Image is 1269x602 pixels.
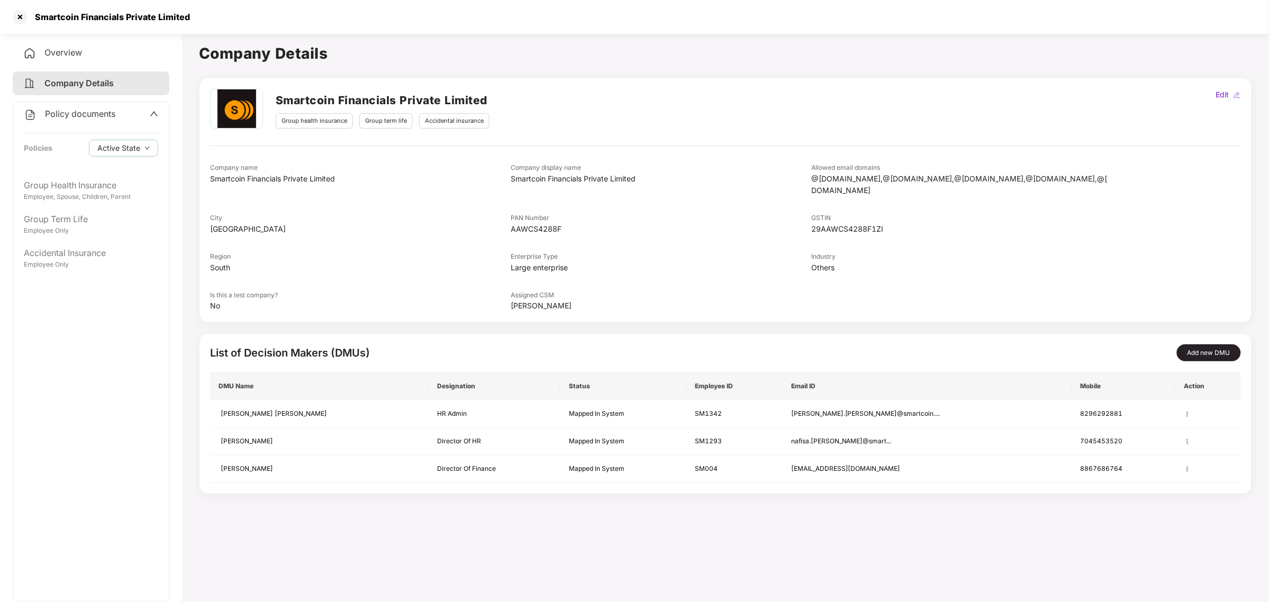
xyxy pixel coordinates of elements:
div: Assigned CSM [511,290,811,300]
th: Action [1175,372,1241,400]
div: [GEOGRAPHIC_DATA] [210,223,511,235]
img: editIcon [1234,92,1241,99]
div: AAWCS4288F [511,223,811,235]
span: Director Of HR [437,437,481,445]
div: Employee Only [24,260,158,270]
div: Mapped In System [569,436,678,446]
div: nafisa.[PERSON_NAME]@smart... [791,436,1064,446]
div: Accidental insurance [419,113,490,129]
th: Employee ID [687,372,783,400]
img: image%20(1).png [212,89,261,128]
div: [EMAIL_ADDRESS][DOMAIN_NAME] [791,464,1064,474]
div: Company name [210,163,511,173]
div: Group Term Life [24,213,158,226]
div: PAN Number [511,213,811,223]
td: [PERSON_NAME] [210,455,429,483]
div: 7045453520 [1081,436,1167,446]
div: City [210,213,511,223]
div: Company display name [511,163,811,173]
img: manage [1184,438,1191,445]
img: svg+xml;base64,PHN2ZyB4bWxucz0iaHR0cDovL3d3dy53My5vcmcvMjAwMC9zdmciIHdpZHRoPSIyNCIgaGVpZ2h0PSIyNC... [23,47,36,60]
div: No [210,300,511,312]
div: Group health insurance [276,113,353,129]
div: GSTIN [811,213,1112,223]
div: 8296292881 [1081,409,1167,419]
div: Region [210,252,511,262]
th: DMU Name [210,372,429,400]
div: Employee Only [24,226,158,236]
div: Accidental Insurance [24,247,158,260]
td: [PERSON_NAME] [210,428,429,455]
th: Status [560,372,687,400]
div: South [210,262,511,273]
div: Industry [811,252,1112,262]
div: Mapped In System [569,464,678,474]
td: [PERSON_NAME] [PERSON_NAME] [210,400,429,428]
button: Add new DMU [1177,344,1241,361]
span: Company Details [44,78,114,88]
h2: Smartcoin Financials Private Limited [276,92,487,109]
div: Group term life [359,113,413,129]
div: Allowed email domains [811,163,1112,173]
span: down [144,145,150,151]
div: Large enterprise [511,262,811,273]
div: [PERSON_NAME] [511,300,811,312]
div: Mapped In System [569,409,678,419]
div: Enterprise Type [511,252,811,262]
span: up [150,110,158,118]
div: 8867686764 [1081,464,1167,474]
div: Is this a test company? [210,290,511,300]
div: Smartcoin Financials Private Limited [511,173,811,185]
button: Active Statedown [89,140,158,157]
div: 29AAWCS4288F1ZI [811,223,1112,235]
div: Policies [24,142,52,154]
td: SM1342 [687,400,783,428]
div: Employee, Spouse, Children, Parent [24,192,158,202]
th: Email ID [783,372,1072,400]
img: svg+xml;base64,PHN2ZyB4bWxucz0iaHR0cDovL3d3dy53My5vcmcvMjAwMC9zdmciIHdpZHRoPSIyNCIgaGVpZ2h0PSIyNC... [24,108,37,121]
h1: Company Details [199,42,1252,65]
span: HR Admin [437,409,467,417]
div: @[DOMAIN_NAME],@[DOMAIN_NAME],@[DOMAIN_NAME],@[DOMAIN_NAME],@[DOMAIN_NAME] [811,173,1112,196]
div: [PERSON_NAME].[PERSON_NAME]@smartcoin.... [791,409,1064,419]
img: manage [1184,411,1191,418]
img: manage [1184,466,1191,473]
td: SM004 [687,455,783,483]
div: Edit [1214,89,1231,101]
div: Group Health Insurance [24,179,158,192]
span: List of Decision Makers (DMUs) [210,346,370,359]
span: Overview [44,47,82,58]
div: Others [811,262,1112,273]
td: SM1293 [687,428,783,455]
span: Active State [97,142,140,154]
span: Policy documents [45,108,115,119]
img: svg+xml;base64,PHN2ZyB4bWxucz0iaHR0cDovL3d3dy53My5vcmcvMjAwMC9zdmciIHdpZHRoPSIyNCIgaGVpZ2h0PSIyNC... [23,77,36,90]
div: Smartcoin Financials Private Limited [29,12,190,22]
th: Mobile [1072,372,1175,400]
th: Designation [429,372,560,400]
div: Smartcoin Financials Private Limited [210,173,511,185]
span: Director Of Finance [437,464,496,472]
